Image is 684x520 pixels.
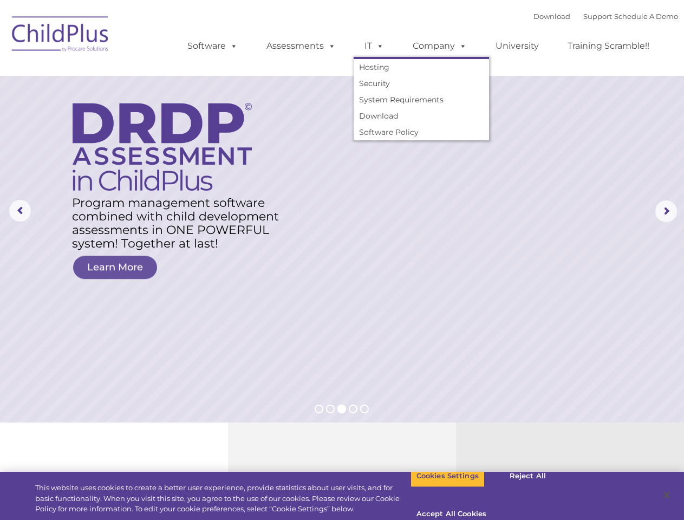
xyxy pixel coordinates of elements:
a: IT [354,35,395,57]
a: System Requirements [354,92,489,108]
a: Security [354,75,489,92]
a: University [485,35,550,57]
span: Phone number [151,116,197,124]
font: | [533,12,678,21]
img: DRDP Assessment in ChildPlus [73,103,252,191]
span: Last name [151,71,184,80]
a: Training Scramble!! [557,35,660,57]
a: Support [583,12,612,21]
a: Software Policy [354,124,489,140]
a: Schedule A Demo [614,12,678,21]
a: Company [402,35,478,57]
div: This website uses cookies to create a better user experience, provide statistics about user visit... [35,483,411,515]
a: Hosting [354,59,489,75]
a: Download [354,108,489,124]
button: Cookies Settings [411,465,485,487]
a: Learn More [73,256,157,279]
a: Software [177,35,249,57]
a: Assessments [256,35,347,57]
button: Close [655,483,679,507]
rs-layer: Program management software combined with child development assessments in ONE POWERFUL system! T... [72,196,291,250]
a: Download [533,12,570,21]
img: ChildPlus by Procare Solutions [6,9,115,63]
button: Reject All [494,465,562,487]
